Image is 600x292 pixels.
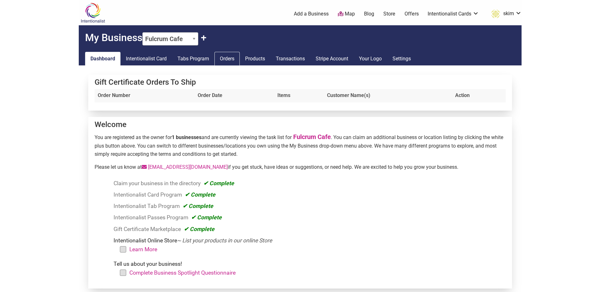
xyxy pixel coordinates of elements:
[383,10,395,17] a: Store
[95,78,506,87] h4: Gift Certificate Orders To Ship
[114,236,503,257] li: Intentionalist Online Store
[240,52,270,66] a: Products
[172,52,214,66] a: Tabs Program
[452,89,506,102] th: Action
[201,32,207,44] button: Claim Another
[354,52,387,66] a: Your Logo
[114,202,503,210] li: Intentionalist Tab Program
[114,213,503,222] li: Intentionalist Passes Program
[274,89,324,102] th: Items
[387,52,416,66] a: Settings
[95,132,506,158] p: You are registered as the owner for and are currently viewing the task list for . You can claim a...
[324,89,452,102] th: Customer Name(s)
[114,225,503,234] li: Gift Certificate Marketplace
[405,10,419,17] a: Offers
[270,52,310,66] a: Transactions
[364,10,374,17] a: Blog
[214,52,240,66] a: Orders
[121,52,172,66] a: Intentionalist Card
[177,237,272,244] em: ~ List your products in our online Store
[114,190,503,199] li: Intentionalist Card Program
[142,164,228,170] a: [EMAIL_ADDRESS][DOMAIN_NAME]
[293,133,331,141] a: Fulcrum Cafe
[488,8,522,20] a: skim
[95,89,195,102] th: Order Number
[310,52,354,66] a: Stripe Account
[85,52,121,66] a: Dashboard
[95,163,506,171] p: Please let us know at if you get stuck, have ideas or suggestions, or need help. We are excited t...
[79,25,522,46] h2: My Business
[78,3,108,23] img: Intentionalist
[172,134,201,140] strong: 1 businesses
[129,270,236,276] a: Complete Business Spotlight Questionnaire
[195,89,274,102] th: Order Date
[428,10,479,17] a: Intentionalist Cards
[338,10,355,18] a: Map
[114,259,503,280] li: Tell us about your business!
[114,179,503,188] li: Claim your business in the directory
[95,120,506,129] h4: Welcome
[294,10,329,17] a: Add a Business
[129,246,157,252] a: Learn More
